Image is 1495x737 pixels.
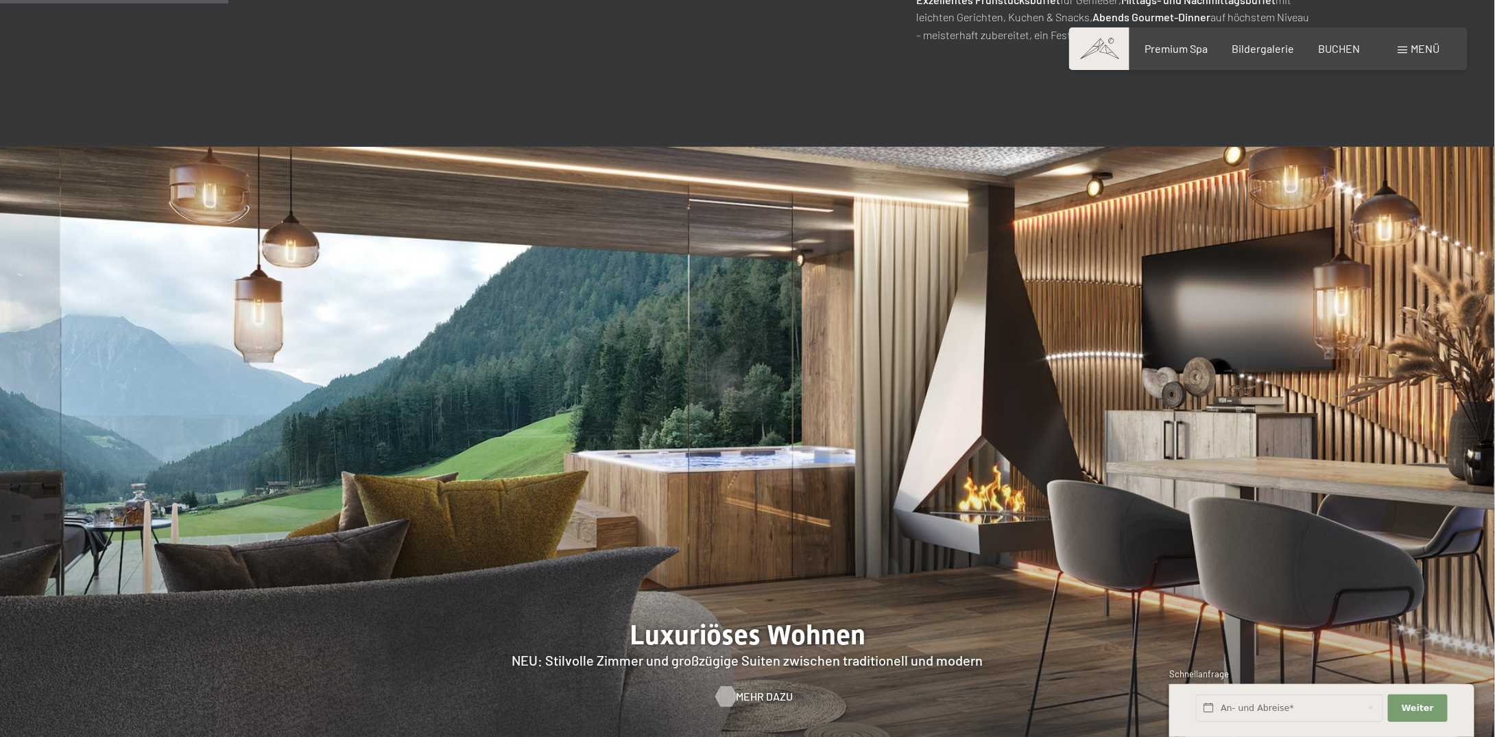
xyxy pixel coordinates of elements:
span: Schnellanfrage [1169,668,1229,679]
a: BUCHEN [1319,42,1361,55]
a: Bildergalerie [1232,42,1295,55]
a: Premium Spa [1145,42,1208,55]
span: Menü [1411,42,1440,55]
strong: Abends Gourmet-Dinner [1092,10,1210,23]
button: Weiter [1388,694,1447,723]
span: Weiter [1402,702,1434,714]
span: Mehr dazu [737,690,793,705]
a: Mehr dazu [716,690,780,705]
